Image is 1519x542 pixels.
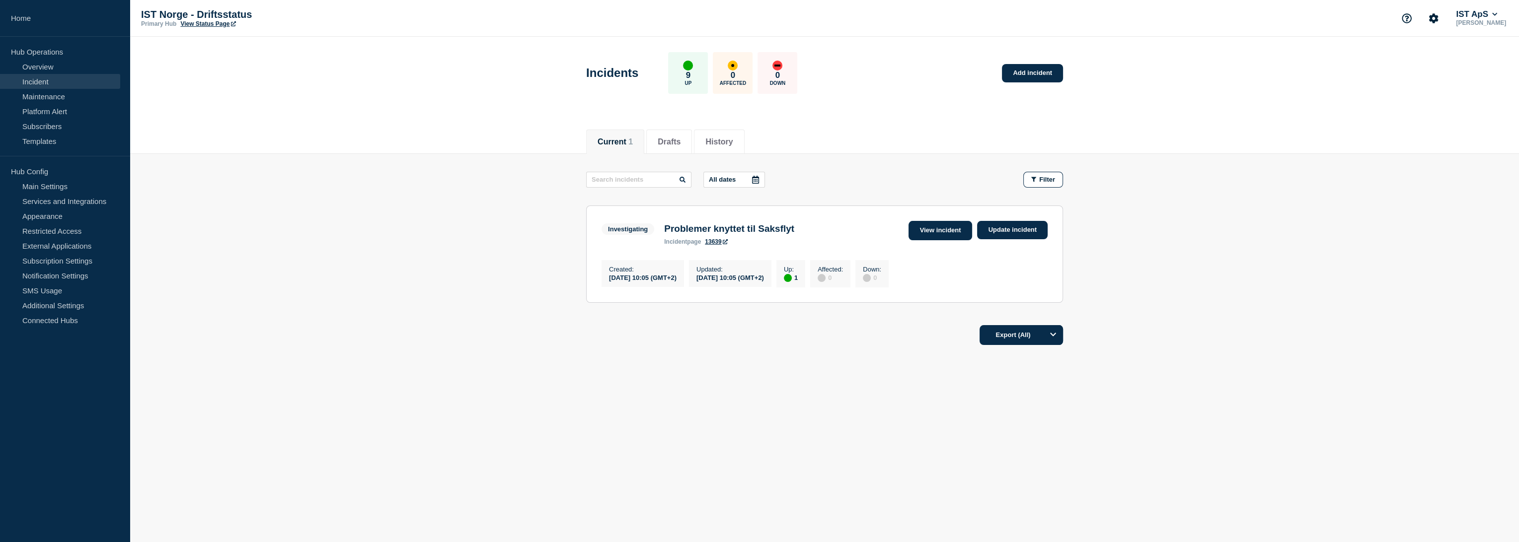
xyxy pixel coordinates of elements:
[628,137,633,146] span: 1
[980,325,1063,345] button: Export (All)
[598,137,633,146] button: Current 1
[863,274,871,282] div: disabled
[784,274,792,282] div: up
[696,273,764,281] div: [DATE] 10:05 (GMT+2)
[703,172,765,188] button: All dates
[705,238,727,245] a: 13639
[696,266,764,273] p: Updated :
[664,223,794,234] h3: Problemer knyttet til Saksflyt
[1043,325,1063,345] button: Options
[772,61,782,70] div: down
[1423,8,1444,29] button: Account settings
[686,70,690,80] p: 9
[818,273,843,282] div: 0
[770,80,786,86] p: Down
[1396,8,1417,29] button: Support
[586,172,691,188] input: Search incidents
[658,137,681,146] button: Drafts
[683,61,693,70] div: up
[141,20,176,27] p: Primary Hub
[1039,176,1055,183] span: Filter
[664,238,701,245] p: page
[1454,19,1508,26] p: [PERSON_NAME]
[818,266,843,273] p: Affected :
[1023,172,1063,188] button: Filter
[709,176,736,183] p: All dates
[1454,9,1499,19] button: IST ApS
[863,273,881,282] div: 0
[977,221,1048,239] a: Update incident
[728,61,738,70] div: affected
[863,266,881,273] p: Down :
[664,238,687,245] span: incident
[818,274,826,282] div: disabled
[684,80,691,86] p: Up
[602,223,654,235] span: Investigating
[180,20,235,27] a: View Status Page
[1002,64,1063,82] a: Add incident
[609,273,677,281] div: [DATE] 10:05 (GMT+2)
[784,273,798,282] div: 1
[784,266,798,273] p: Up :
[909,221,973,240] a: View incident
[705,137,733,146] button: History
[775,70,780,80] p: 0
[609,266,677,273] p: Created :
[720,80,746,86] p: Affected
[586,66,638,80] h1: Incidents
[731,70,735,80] p: 0
[141,9,340,20] p: IST Norge - Driftsstatus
